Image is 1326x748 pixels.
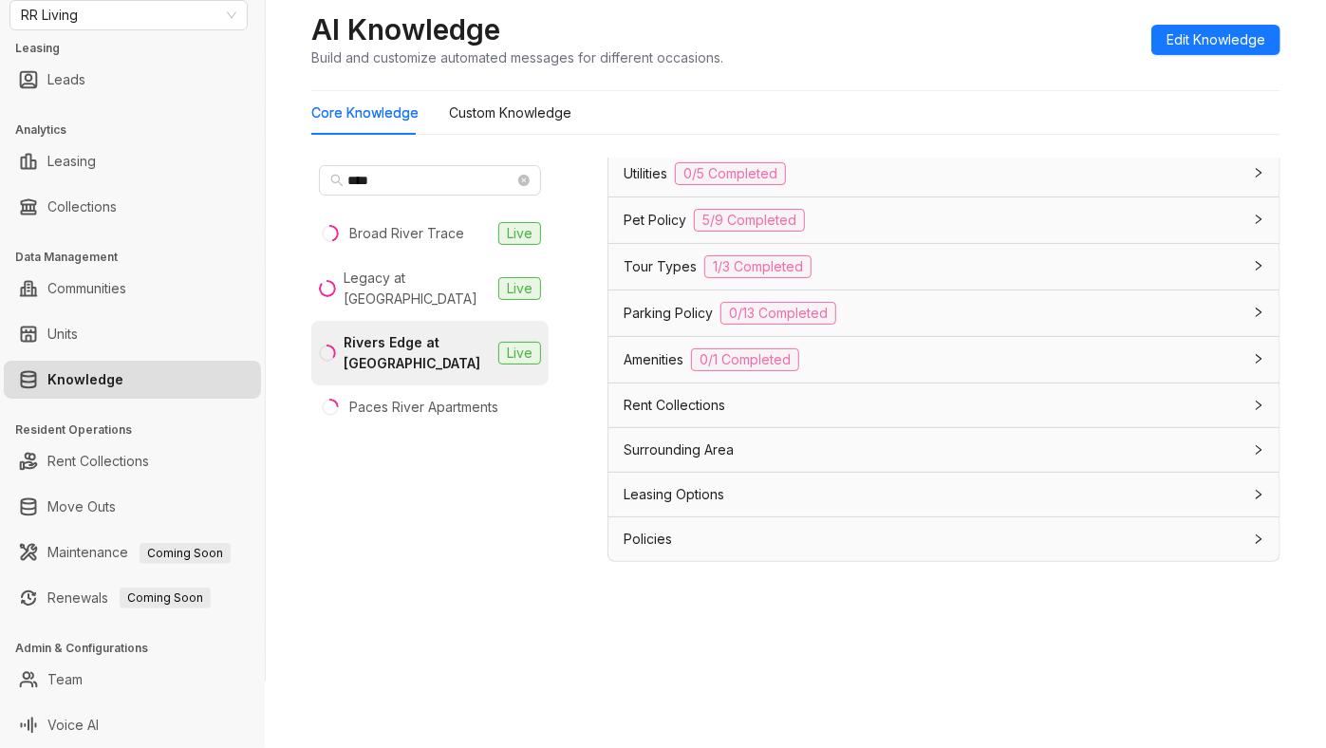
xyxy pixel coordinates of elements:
[4,361,261,399] li: Knowledge
[608,383,1279,427] div: Rent Collections
[624,163,667,184] span: Utilities
[47,188,117,226] a: Collections
[15,421,265,439] h3: Resident Operations
[4,188,261,226] li: Collections
[1253,489,1264,500] span: collapsed
[691,348,799,371] span: 0/1 Completed
[21,1,236,29] span: RR Living
[1253,400,1264,411] span: collapsed
[4,488,261,526] li: Move Outs
[608,151,1279,196] div: Utilities0/5 Completed
[624,349,683,370] span: Amenities
[1151,25,1280,55] button: Edit Knowledge
[624,210,686,231] span: Pet Policy
[15,249,265,266] h3: Data Management
[449,103,571,123] div: Custom Knowledge
[608,290,1279,336] div: Parking Policy0/13 Completed
[498,222,541,245] span: Live
[4,142,261,180] li: Leasing
[1253,444,1264,456] span: collapsed
[1253,353,1264,365] span: collapsed
[47,270,126,308] a: Communities
[624,303,713,324] span: Parking Policy
[608,244,1279,290] div: Tour Types1/3 Completed
[47,315,78,353] a: Units
[47,361,123,399] a: Knowledge
[704,255,812,278] span: 1/3 Completed
[608,517,1279,561] div: Policies
[608,428,1279,472] div: Surrounding Area
[1253,260,1264,271] span: collapsed
[311,103,419,123] div: Core Knowledge
[15,122,265,139] h3: Analytics
[47,142,96,180] a: Leasing
[518,175,530,186] span: close-circle
[47,579,211,617] a: RenewalsComing Soon
[15,40,265,57] h3: Leasing
[4,533,261,571] li: Maintenance
[624,529,672,550] span: Policies
[349,223,464,244] div: Broad River Trace
[498,342,541,365] span: Live
[47,661,83,699] a: Team
[1253,307,1264,318] span: collapsed
[1253,167,1264,178] span: collapsed
[344,268,491,309] div: Legacy at [GEOGRAPHIC_DATA]
[608,197,1279,243] div: Pet Policy5/9 Completed
[4,61,261,99] li: Leads
[675,162,786,185] span: 0/5 Completed
[4,442,261,480] li: Rent Collections
[498,277,541,300] span: Live
[330,174,344,187] span: search
[624,484,724,505] span: Leasing Options
[120,588,211,608] span: Coming Soon
[349,397,498,418] div: Paces River Apartments
[47,488,116,526] a: Move Outs
[47,61,85,99] a: Leads
[1253,533,1264,545] span: collapsed
[4,706,261,744] li: Voice AI
[624,439,734,460] span: Surrounding Area
[4,315,261,353] li: Units
[694,209,805,232] span: 5/9 Completed
[4,579,261,617] li: Renewals
[344,332,491,374] div: Rivers Edge at [GEOGRAPHIC_DATA]
[1167,29,1265,50] span: Edit Knowledge
[624,256,697,277] span: Tour Types
[47,706,99,744] a: Voice AI
[1253,214,1264,225] span: collapsed
[624,395,725,416] span: Rent Collections
[608,473,1279,516] div: Leasing Options
[720,302,836,325] span: 0/13 Completed
[140,543,231,564] span: Coming Soon
[15,640,265,657] h3: Admin & Configurations
[4,270,261,308] li: Communities
[311,47,723,67] div: Build and customize automated messages for different occasions.
[608,337,1279,383] div: Amenities0/1 Completed
[311,11,500,47] h2: AI Knowledge
[47,442,149,480] a: Rent Collections
[4,661,261,699] li: Team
